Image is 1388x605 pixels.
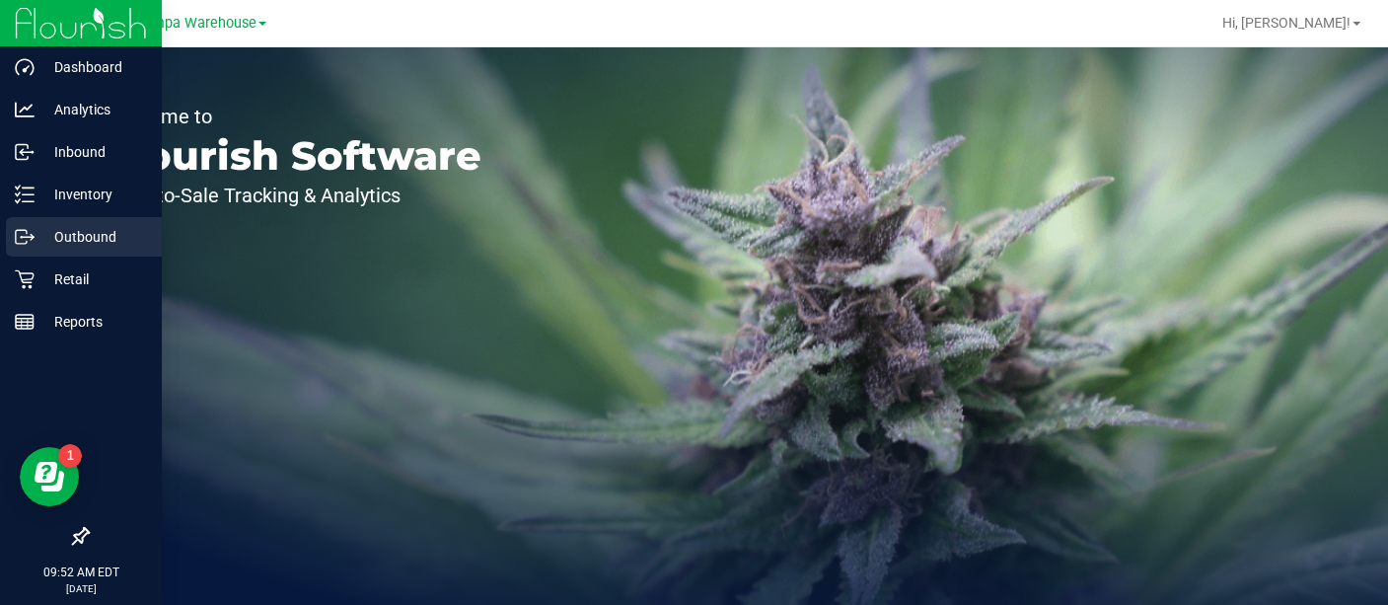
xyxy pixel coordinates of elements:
[107,136,481,176] p: Flourish Software
[136,15,256,32] span: Tampa Warehouse
[35,225,153,249] p: Outbound
[9,581,153,596] p: [DATE]
[107,186,481,205] p: Seed-to-Sale Tracking & Analytics
[15,269,35,289] inline-svg: Retail
[58,444,82,468] iframe: Resource center unread badge
[15,227,35,247] inline-svg: Outbound
[1222,15,1351,31] span: Hi, [PERSON_NAME]!
[15,312,35,332] inline-svg: Reports
[15,57,35,77] inline-svg: Dashboard
[35,55,153,79] p: Dashboard
[35,183,153,206] p: Inventory
[15,185,35,204] inline-svg: Inventory
[15,100,35,119] inline-svg: Analytics
[35,98,153,121] p: Analytics
[35,140,153,164] p: Inbound
[15,142,35,162] inline-svg: Inbound
[107,107,481,126] p: Welcome to
[35,267,153,291] p: Retail
[20,447,79,506] iframe: Resource center
[9,564,153,581] p: 09:52 AM EDT
[35,310,153,334] p: Reports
